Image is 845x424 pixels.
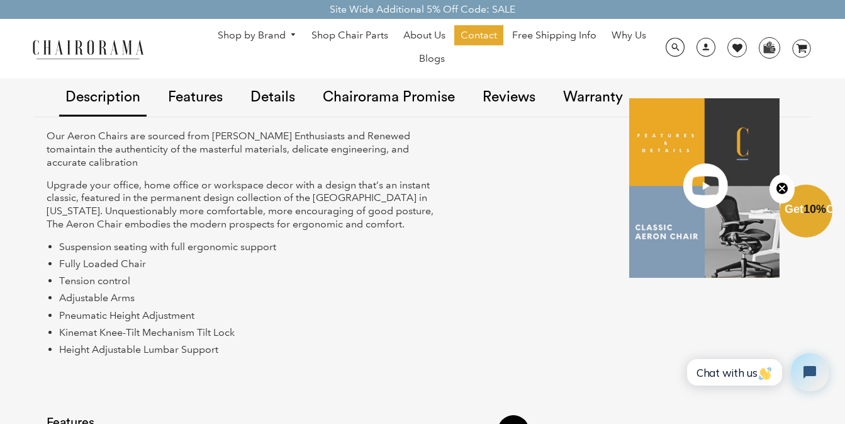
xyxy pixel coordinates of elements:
span: Tension control [59,275,130,287]
a: Warranty [557,62,629,134]
span: 10% [803,203,826,215]
a: Chairorama Promise [316,62,461,134]
div: Get10%OffClose teaser [780,186,832,239]
nav: DesktopNavigation [204,25,659,72]
span: Blogs [419,52,445,66]
a: Details [244,62,301,134]
a: Shop by Brand [211,26,303,45]
p: Upgrade your office, home office or workspace decor with a design that’s an instant classic, feat... [47,179,442,231]
span: Get Off [785,203,842,215]
span: Height Adjustable Lumbar Support [59,343,218,355]
span: Kinemat Knee-Tilt Mechanism Tilt Lock [59,326,235,338]
img: chairorama [25,38,151,60]
iframe: Tidio Chat [673,343,839,402]
span: Pneumatic Height Adjustment [59,309,194,321]
a: Free Shipping Info [506,25,603,45]
span: Why Us [612,29,646,42]
img: OverProject.PNG [629,98,780,278]
span: maintain the authenticity of the masterful materials, delicate engineering, and accurate calibration [47,143,409,168]
a: Shop Chair Parts [305,25,395,45]
span: About Us [403,29,445,42]
a: Features [162,62,229,134]
a: Blogs [413,49,451,69]
span: Suspension seating with full ergonomic support [59,241,276,253]
span: Shop Chair Parts [311,29,388,42]
span: Fully Loaded Chair [59,258,146,270]
span: Adjustable Arms [59,292,135,304]
a: Contact [454,25,503,45]
a: About Us [397,25,452,45]
span: Contact [461,29,497,42]
button: Close teaser [769,175,795,203]
a: Description [59,77,147,117]
a: Why Us [605,25,652,45]
span: Our Aeron Chairs are sourced from [PERSON_NAME] Enthusiasts and Renewed to [47,130,410,155]
a: Reviews [476,62,542,134]
img: WhatsApp_Image_2024-07-12_at_16.23.01.webp [759,38,779,57]
span: Free Shipping Info [512,29,596,42]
